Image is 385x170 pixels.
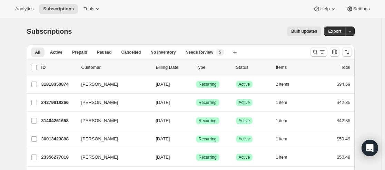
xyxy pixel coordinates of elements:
div: Open Intercom Messenger [362,140,378,156]
span: Recurring [199,100,217,105]
div: 24379818266[PERSON_NAME][DATE]SuccessRecurringSuccessActive1 item$42.35 [41,98,351,107]
p: Status [236,64,270,71]
p: Billing Date [156,64,190,71]
span: Analytics [15,6,33,12]
span: Cancelled [121,50,141,55]
span: Active [239,136,250,142]
button: Customize table column order and visibility [330,47,339,57]
span: Needs Review [186,50,214,55]
button: [PERSON_NAME] [77,152,146,163]
span: Active [239,100,250,105]
span: [DATE] [156,82,170,87]
span: Subscriptions [43,6,74,12]
span: 1 item [276,118,287,124]
span: Help [320,6,329,12]
span: 1 item [276,100,287,105]
button: 1 item [276,116,295,126]
button: Analytics [11,4,38,14]
span: Settings [353,6,370,12]
div: IDCustomerBilling DateTypeStatusItemsTotal [41,64,351,71]
span: Tools [83,6,94,12]
p: Total [341,64,350,71]
span: $94.59 [337,82,351,87]
button: Export [324,26,345,36]
span: Active [239,155,250,160]
span: Bulk updates [291,29,317,34]
button: Settings [342,4,374,14]
span: All [35,50,40,55]
div: 30013423898[PERSON_NAME][DATE]SuccessRecurringSuccessActive1 item$50.49 [41,134,351,144]
span: Recurring [199,136,217,142]
p: 23356277018 [41,154,76,161]
button: Search and filter results [310,47,327,57]
span: Paused [97,50,112,55]
span: Export [328,29,341,34]
button: 1 item [276,134,295,144]
span: 1 item [276,136,287,142]
span: $50.49 [337,136,351,141]
button: 1 item [276,152,295,162]
span: [PERSON_NAME] [81,154,118,161]
button: Tools [79,4,105,14]
span: [DATE] [156,118,170,123]
div: Type [196,64,230,71]
span: [PERSON_NAME] [81,81,118,88]
span: Active [50,50,62,55]
span: Prepaid [72,50,87,55]
span: $42.35 [337,118,351,123]
button: [PERSON_NAME] [77,79,146,90]
div: Items [276,64,310,71]
span: Recurring [199,155,217,160]
button: Help [309,4,340,14]
span: $42.35 [337,100,351,105]
span: Recurring [199,118,217,124]
button: [PERSON_NAME] [77,97,146,108]
button: 1 item [276,98,295,107]
div: 31404261658[PERSON_NAME][DATE]SuccessRecurringSuccessActive1 item$42.35 [41,116,351,126]
p: 31818350874 [41,81,76,88]
button: Create new view [229,47,240,57]
span: [DATE] [156,155,170,160]
span: 2 items [276,82,289,87]
span: 1 item [276,155,287,160]
span: Recurring [199,82,217,87]
span: [PERSON_NAME] [81,117,118,124]
button: Sort the results [342,47,352,57]
p: 31404261658 [41,117,76,124]
span: [PERSON_NAME] [81,99,118,106]
div: 31818350874[PERSON_NAME][DATE]SuccessRecurringSuccessActive2 items$94.59 [41,79,351,89]
button: [PERSON_NAME] [77,134,146,145]
button: Bulk updates [287,26,321,36]
button: Subscriptions [39,4,78,14]
button: 2 items [276,79,297,89]
span: [DATE] [156,100,170,105]
span: [DATE] [156,136,170,141]
button: [PERSON_NAME] [77,115,146,126]
span: Subscriptions [27,28,72,35]
p: 24379818266 [41,99,76,106]
span: Active [239,118,250,124]
span: [PERSON_NAME] [81,136,118,142]
p: ID [41,64,76,71]
p: 30013423898 [41,136,76,142]
div: 23356277018[PERSON_NAME][DATE]SuccessRecurringSuccessActive1 item$50.49 [41,152,351,162]
p: Customer [81,64,150,71]
span: Active [239,82,250,87]
span: No inventory [150,50,176,55]
span: $50.49 [337,155,351,160]
span: 5 [219,50,221,55]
